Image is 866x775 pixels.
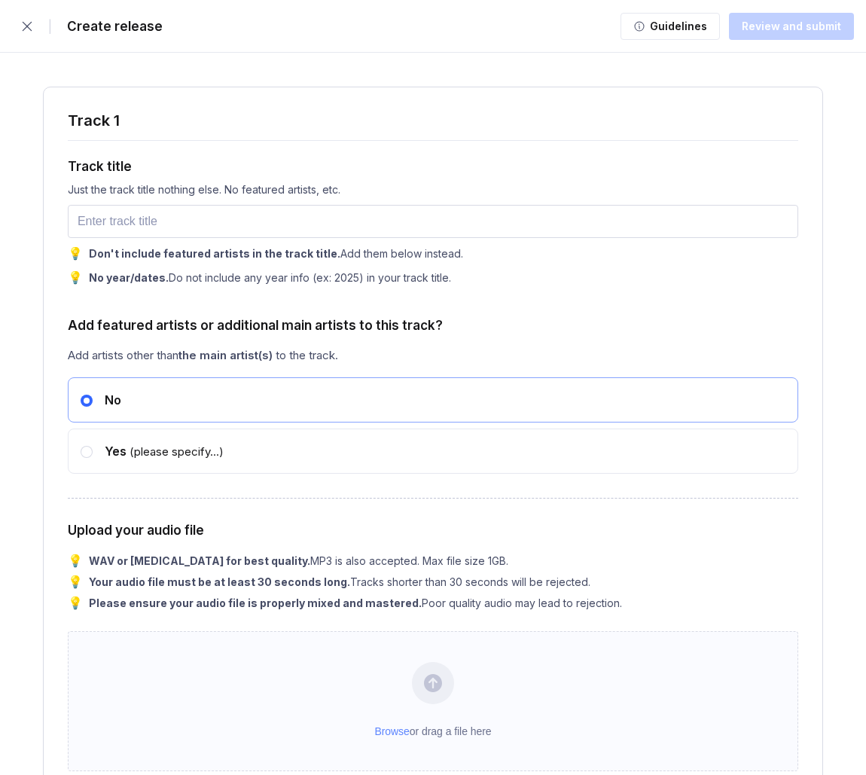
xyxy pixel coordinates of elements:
div: Track title [68,159,798,174]
input: Enter track title [68,205,798,238]
div: Just the track title nothing else. No featured artists, etc. [68,183,798,196]
div: 💡 [68,574,83,589]
span: No [105,392,121,407]
div: (please specify...) [93,444,224,459]
div: Track 1 [68,111,120,130]
div: Tracks shorter than 30 seconds will be rejected. [89,575,590,588]
div: Do not include any year info (ex: 2025) in your track title. [89,271,451,284]
div: Add artists other than to the track. [68,348,798,362]
b: No year/dates. [89,271,169,284]
span: Yes [105,444,127,459]
div: 💡 [68,595,83,610]
div: | [48,19,52,34]
div: Guidelines [645,19,707,34]
div: 💡 [68,553,83,568]
b: Your audio file must be at least 30 seconds long. [89,575,350,588]
div: Upload your audio file [68,523,798,538]
div: Poor quality audio may lead to rejection. [89,597,622,609]
button: Guidelines [621,13,720,40]
b: WAV or [MEDICAL_DATA] for best quality. [89,554,310,567]
div: MP3 is also accepted. Max file size 1GB. [89,554,508,567]
div: Add featured artists or additional main artists to this track? [68,318,798,333]
div: 💡 [68,246,83,261]
span: the main artist(s) [178,348,273,362]
b: Please ensure your audio file is properly mixed and mastered. [89,597,422,609]
div: Add them below instead. [89,247,463,260]
div: 💡 [68,270,83,285]
div: Create release [58,19,163,34]
b: Don't include featured artists in the track title. [89,247,340,260]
